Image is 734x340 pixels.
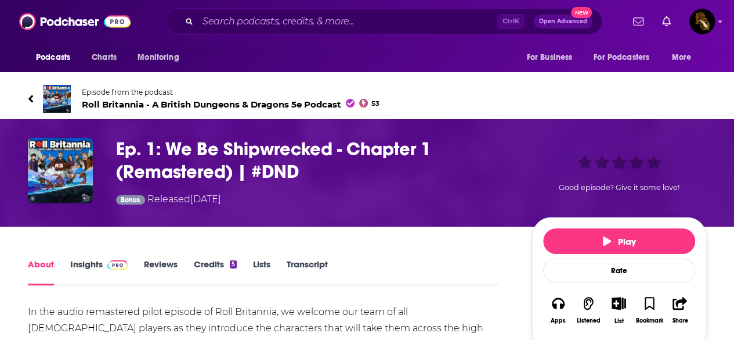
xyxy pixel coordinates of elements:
div: Apps [551,317,566,324]
button: open menu [586,46,666,69]
span: Open Advanced [539,19,587,24]
div: Show More ButtonList [604,289,634,332]
div: Listened [577,317,601,324]
span: Monitoring [138,49,179,66]
button: Apps [543,289,573,332]
a: Reviews [144,259,178,285]
button: Bookmark [634,289,664,332]
span: Ctrl K [497,14,525,29]
div: Released [DATE] [116,192,221,208]
span: Bonus [121,196,140,203]
div: Search podcasts, credits, & more... [166,8,602,35]
span: Roll Britannia - A British Dungeons & Dragons 5e Podcast [82,99,379,110]
img: Podchaser - Follow, Share and Rate Podcasts [19,10,131,33]
h1: Ep. 1: We Be Shipwrecked - Chapter 1 (Remastered) | #DND [116,138,514,183]
a: Lists [253,259,270,285]
a: Show notifications dropdown [628,12,648,31]
img: Ep. 1: We Be Shipwrecked - Chapter 1 (Remastered) | #DND [28,138,93,203]
button: open menu [664,46,706,69]
span: Charts [92,49,117,66]
button: open menu [518,46,587,69]
span: More [672,49,692,66]
button: Show More Button [607,297,631,310]
button: Listened [573,289,603,332]
div: Share [672,317,688,324]
span: 53 [371,101,379,106]
button: Play [543,228,695,254]
a: Show notifications dropdown [657,12,675,31]
img: Roll Britannia - A British Dungeons & Dragons 5e Podcast [43,85,71,113]
span: Episode from the podcast [82,88,379,96]
a: Roll Britannia - A British Dungeons & Dragons 5e PodcastEpisode from the podcastRoll Britannia - ... [28,85,706,113]
div: Rate [543,259,695,282]
button: Open AdvancedNew [534,15,592,28]
button: open menu [129,46,194,69]
span: Play [603,236,636,247]
span: For Podcasters [594,49,649,66]
input: Search podcasts, credits, & more... [198,12,497,31]
span: New [571,7,592,18]
a: Charts [84,46,124,69]
div: 5 [230,260,237,269]
button: Share [665,289,695,332]
a: Transcript [287,259,328,285]
span: Podcasts [36,49,70,66]
a: InsightsPodchaser Pro [70,259,128,285]
span: For Business [526,49,572,66]
img: User Profile [689,9,715,34]
span: Good episode? Give it some love! [559,183,679,192]
div: List [614,317,624,325]
a: Credits5 [194,259,237,285]
button: Show profile menu [689,9,715,34]
div: Bookmark [636,317,663,324]
img: Podchaser Pro [107,260,128,270]
span: Logged in as RustyQuill [689,9,715,34]
a: About [28,259,54,285]
button: open menu [28,46,85,69]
